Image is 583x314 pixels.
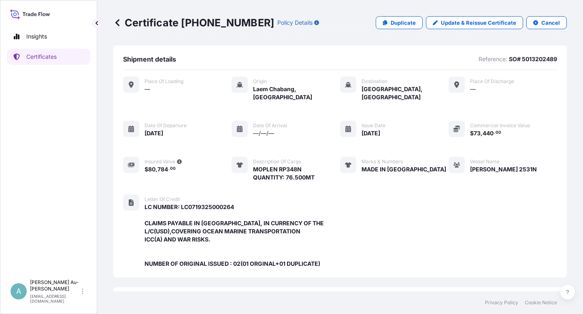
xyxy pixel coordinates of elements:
a: Certificates [7,49,90,65]
span: Letter of Credit [145,196,180,203]
span: 73 [474,130,481,136]
span: Description of cargo [253,158,301,165]
span: Place of Loading [145,78,183,85]
p: Reference: [479,55,507,63]
span: — [470,85,476,93]
span: [PERSON_NAME] 2531N [470,165,537,173]
span: A [16,287,21,295]
span: MADE IN [GEOGRAPHIC_DATA] [362,165,446,173]
p: Certificate [PHONE_NUMBER] [113,16,274,29]
span: LC NUMBER: LC0719325000264 CLAIMS PAYABLE IN [GEOGRAPHIC_DATA], IN CURRENCY OF THE L/C(USD),COVER... [145,203,340,268]
span: Commercial Invoice Value [470,122,530,129]
span: —/—/— [253,129,274,137]
button: Cancel [526,16,567,29]
a: Privacy Policy [485,299,518,306]
span: Place of discharge [470,78,514,85]
p: Certificates [26,53,57,61]
p: [PERSON_NAME] Au-[PERSON_NAME] [30,279,80,292]
p: Insights [26,32,47,41]
span: Shipment details [123,55,176,63]
p: [EMAIL_ADDRESS][DOMAIN_NAME] [30,294,80,303]
span: [DATE] [362,129,380,137]
a: Update & Reissue Certificate [426,16,523,29]
p: Duplicate [391,19,416,27]
span: 00 [496,131,501,134]
span: MOPLEN RP348N QUANTITY: 76.500MT [253,165,315,182]
span: — [145,85,150,93]
span: Destination [362,78,387,85]
span: Date of arrival [253,122,287,129]
span: , [481,130,483,136]
span: Origin [253,78,267,85]
span: Insured Value [145,158,175,165]
span: [GEOGRAPHIC_DATA], [GEOGRAPHIC_DATA] [362,85,449,101]
span: Vessel Name [470,158,500,165]
span: . [494,131,495,134]
span: Issue Date [362,122,385,129]
span: 784 [157,167,168,172]
p: SO# 5013202489 [509,55,557,63]
span: $ [145,167,148,172]
span: Marks & Numbers [362,158,403,165]
span: 00 [170,167,176,170]
a: Cookie Notice [525,299,557,306]
p: Policy Details [277,19,313,27]
span: [DATE] [145,129,163,137]
span: $ [470,130,474,136]
a: Duplicate [376,16,423,29]
span: . [168,167,170,170]
a: Insights [7,28,90,45]
p: Cancel [541,19,560,27]
span: Date of departure [145,122,187,129]
span: Laem Chabang, [GEOGRAPHIC_DATA] [253,85,340,101]
span: , [155,167,157,172]
span: 440 [483,130,494,136]
p: Update & Reissue Certificate [441,19,516,27]
span: 80 [148,167,155,172]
